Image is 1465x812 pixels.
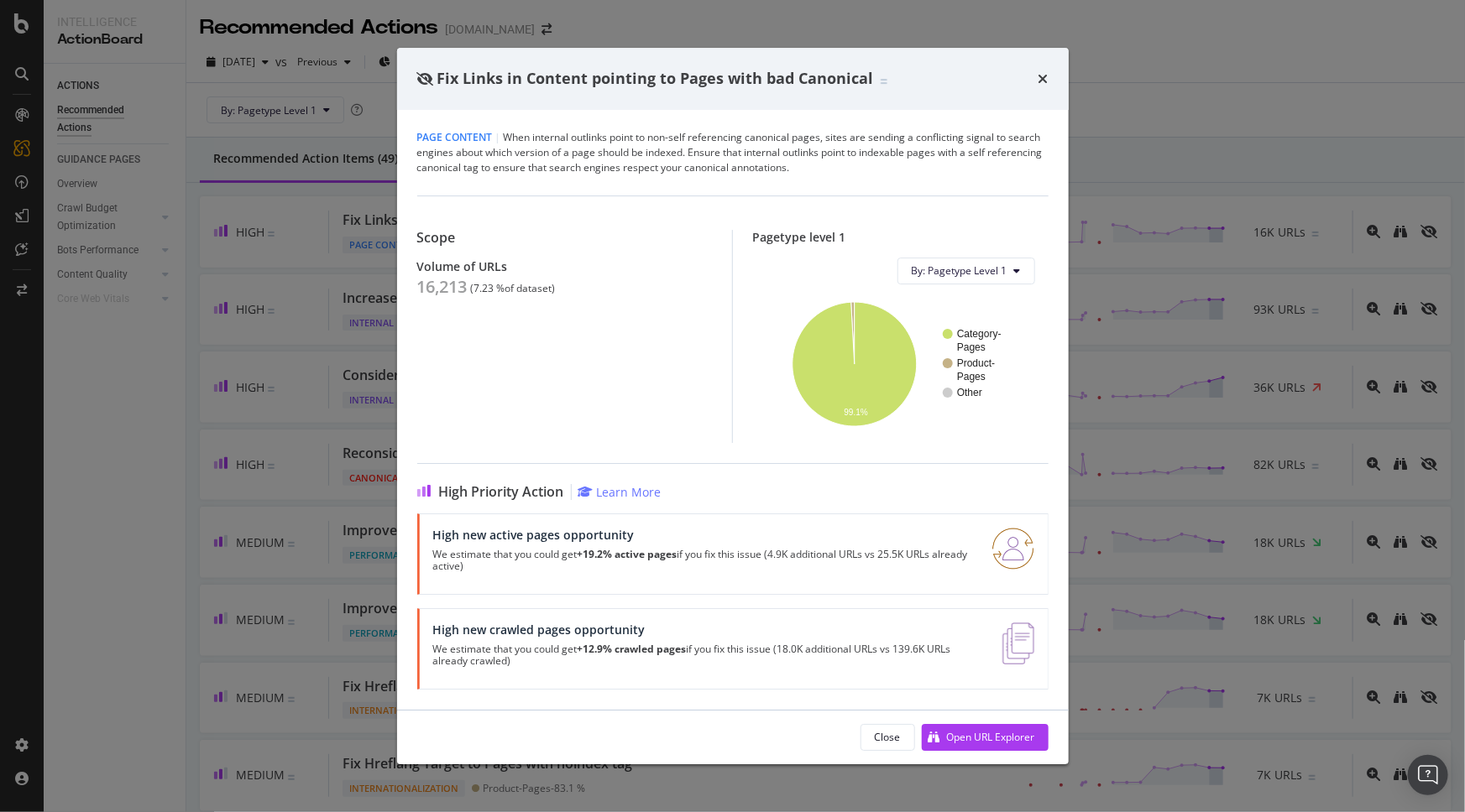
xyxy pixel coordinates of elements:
[417,72,434,86] div: eye-slash
[417,130,1049,175] div: When internal outlinks point to non-self referencing canonical pages, sites are sending a conflic...
[992,528,1034,570] img: RO06QsNG.png
[433,622,983,637] div: High new crawled pages opportunity
[957,328,1002,340] text: Category-
[957,341,986,353] text: Pages
[433,528,972,542] div: High new active pages opportunity
[578,484,662,500] a: Learn More
[417,277,468,297] div: 16,213
[1039,68,1049,90] div: times
[957,371,986,383] text: Pages
[861,724,915,751] button: Close
[922,724,1049,751] button: Open URL Explorer
[1408,755,1448,795] div: Open Intercom Messenger
[597,484,662,500] div: Learn More
[578,642,687,656] strong: +12.9% crawled pages
[753,230,1049,244] div: Pagetype level 1
[947,730,1035,744] div: Open URL Explorer
[417,259,712,273] div: Volume of URLs
[897,258,1035,284] button: By: Pagetype Level 1
[439,484,564,500] span: High Priority Action
[397,48,1069,764] div: modal
[767,298,1035,429] svg: A chart.
[1002,622,1033,664] img: e5DMFwAAAABJRU5ErkJggg==
[433,643,983,667] p: We estimate that you could get if you fix this issue (18.0K additional URLs vs 139.6K URLs alread...
[433,549,972,572] p: We estimate that you could get if you fix this issue (4.9K additional URLs vs 25.5K URLs already ...
[875,730,901,744] div: Close
[437,68,874,88] span: Fix Links in Content pointing to Pages with bad Canonical
[417,230,712,246] div: Scope
[844,407,867,416] text: 99.1%
[957,357,995,369] text: Product-
[957,387,982,398] text: Other
[912,263,1007,278] span: By: Pagetype Level 1
[471,283,556,294] div: ( 7.23 % of dataset )
[881,79,887,84] img: Equal
[578,547,678,561] strong: +19.2% active pages
[417,130,493,144] span: Page Content
[495,130,501,144] span: |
